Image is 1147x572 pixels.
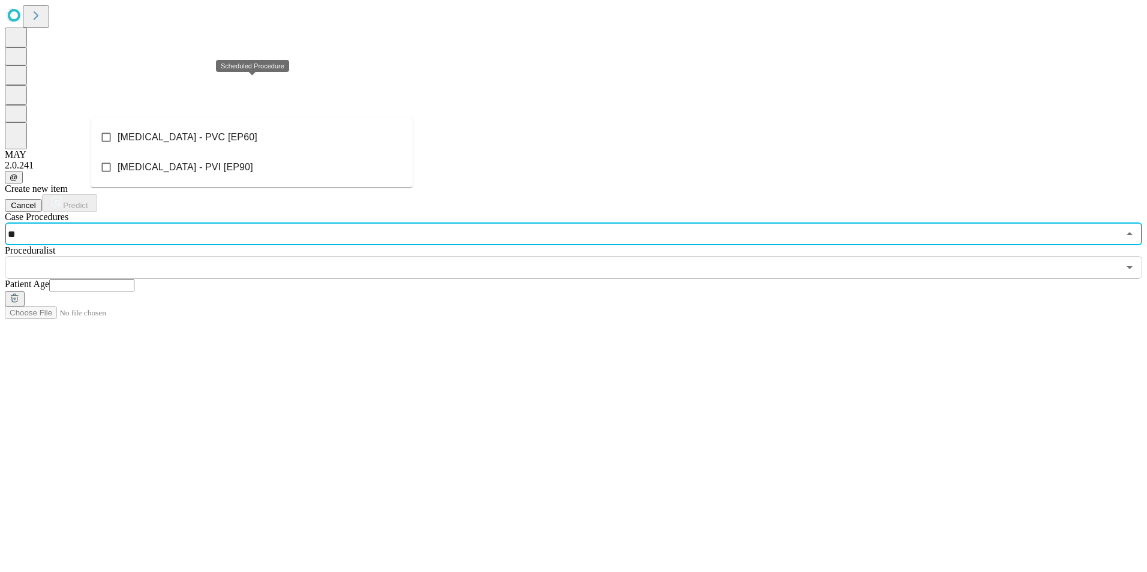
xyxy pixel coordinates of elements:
span: Cancel [11,201,36,210]
div: 2.0.241 [5,160,1142,171]
span: Patient Age [5,279,49,289]
span: @ [10,173,18,182]
button: @ [5,171,23,183]
span: Predict [63,201,88,210]
span: [MEDICAL_DATA] - PVI [EP90] [118,160,253,174]
button: Open [1121,259,1138,276]
button: Cancel [5,199,42,212]
span: Scheduled Procedure [5,212,68,222]
div: MAY [5,149,1142,160]
div: Scheduled Procedure [216,60,289,72]
span: [MEDICAL_DATA] - PVC [EP60] [118,130,257,144]
button: Predict [42,194,97,212]
span: Create new item [5,183,68,194]
span: Proceduralist [5,245,55,255]
button: Close [1121,225,1138,242]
